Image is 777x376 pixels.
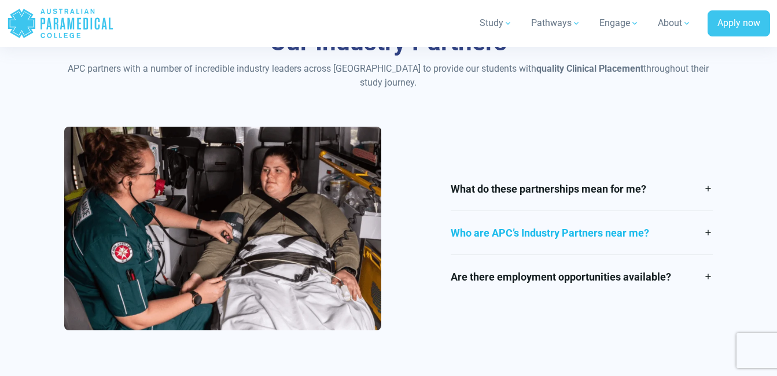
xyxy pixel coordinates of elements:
a: Pathways [524,7,588,39]
p: APC partners with a number of incredible industry leaders across [GEOGRAPHIC_DATA] to provide our... [64,62,713,90]
a: Who are APC’s Industry Partners near me? [451,211,713,255]
a: Apply now [708,10,770,37]
a: What do these partnerships mean for me? [451,167,713,211]
a: Are there employment opportunities available? [451,255,713,298]
a: Study [473,7,520,39]
a: Australian Paramedical College [7,5,114,42]
strong: quality Clinical Placement [536,63,643,74]
a: Engage [592,7,646,39]
a: About [651,7,698,39]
